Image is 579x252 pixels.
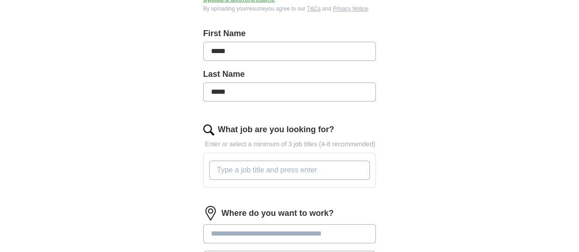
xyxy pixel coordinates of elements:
a: Privacy Notice [333,5,368,12]
label: Last Name [203,68,376,80]
div: By uploading your resume you agree to our and . [203,5,376,13]
img: search.png [203,124,214,135]
label: What job are you looking for? [218,123,334,136]
input: Type a job title and press enter [209,161,370,180]
p: Enter or select a minimum of 3 job titles (4-8 recommended) [203,139,376,149]
label: First Name [203,27,376,40]
a: T&Cs [307,5,320,12]
img: location.png [203,206,218,220]
label: Where do you want to work? [222,207,334,220]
